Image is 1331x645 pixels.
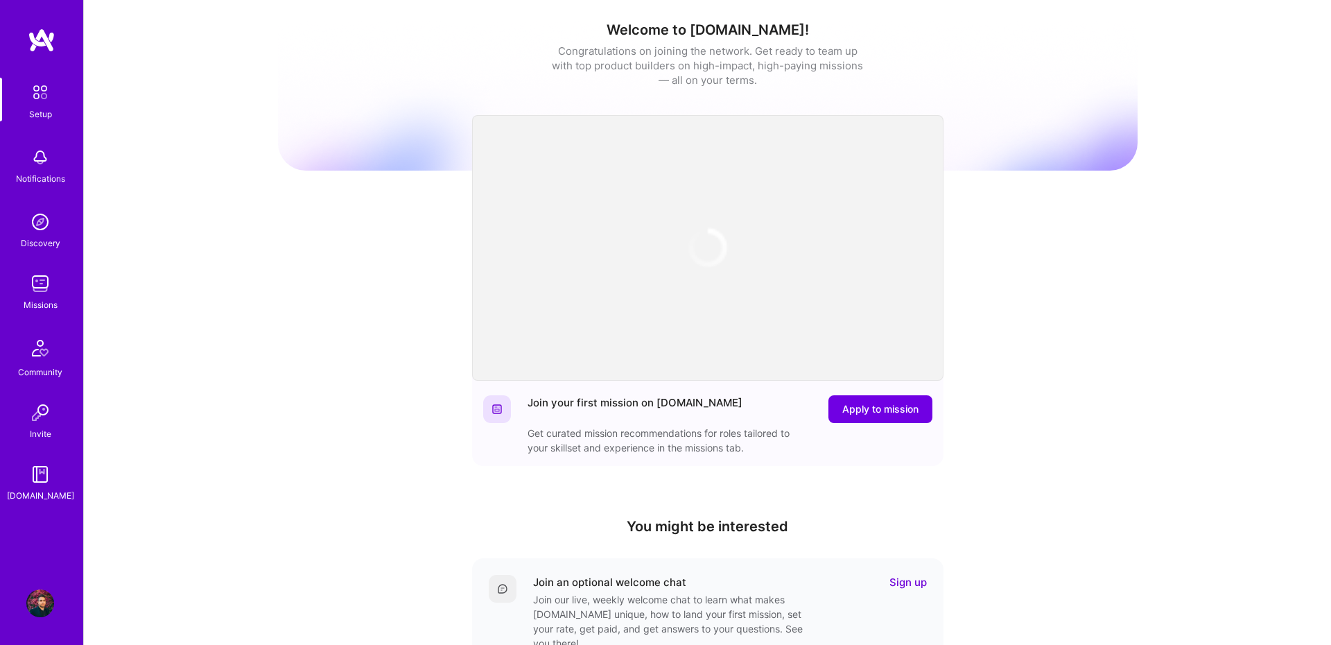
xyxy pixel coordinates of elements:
img: Invite [26,399,54,427]
div: Join your first mission on [DOMAIN_NAME] [528,395,742,423]
img: Comment [497,583,508,594]
img: logo [28,28,55,53]
div: Discovery [21,236,60,250]
img: bell [26,144,54,171]
img: guide book [26,461,54,488]
img: Community [24,332,57,365]
img: discovery [26,208,54,236]
div: Congratulations on joining the network. Get ready to team up with top product builders on high-im... [552,44,864,87]
img: User Avatar [26,590,54,617]
div: Invite [30,427,51,441]
a: User Avatar [23,590,58,617]
div: Get curated mission recommendations for roles tailored to your skillset and experience in the mis... [528,426,805,455]
div: [DOMAIN_NAME] [7,488,74,503]
iframe: video [472,115,943,381]
h1: Welcome to [DOMAIN_NAME]! [278,21,1138,38]
img: setup [26,78,55,107]
img: teamwork [26,270,54,298]
h4: You might be interested [472,518,943,535]
img: Website [491,404,503,415]
div: Join an optional welcome chat [533,575,686,590]
button: Apply to mission [828,395,932,423]
div: Notifications [16,171,65,186]
div: Community [18,365,62,379]
img: loading [679,218,737,277]
div: Missions [24,298,58,312]
div: Setup [29,107,52,121]
span: Apply to mission [842,402,919,416]
a: Sign up [889,575,927,590]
